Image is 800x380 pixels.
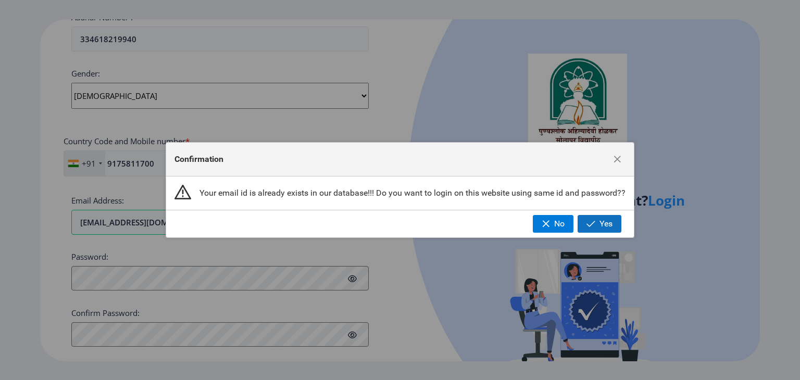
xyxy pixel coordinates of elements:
[174,154,223,164] span: Confirmation
[199,188,626,198] span: Your email id is already exists in our database!!! Do you want to login on this website using sam...
[533,215,573,233] button: No
[578,215,621,233] button: Yes
[554,219,565,229] span: No
[599,219,612,229] span: Yes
